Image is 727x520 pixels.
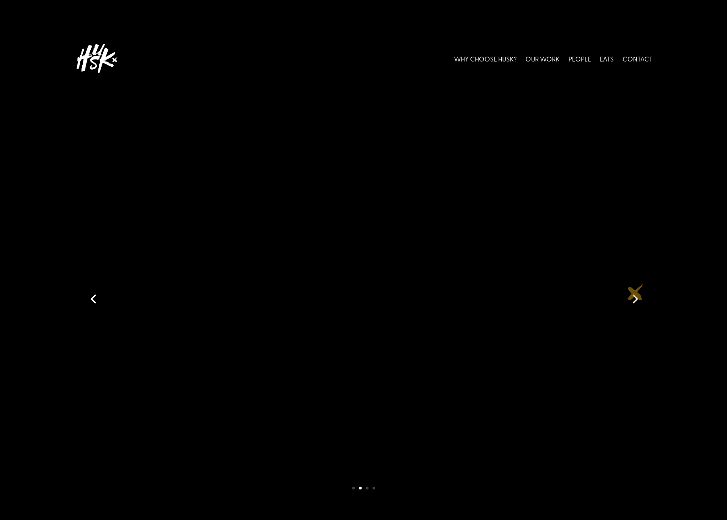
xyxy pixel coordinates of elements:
[600,41,614,76] a: EATS
[568,41,591,76] a: PEOPLE
[525,41,560,76] a: OUR WORK
[352,487,355,489] a: 1
[373,487,375,489] a: 4
[75,41,119,76] img: Husk logo
[359,487,362,489] a: 2
[454,41,517,76] a: WHY CHOOSE HUSK?
[366,487,369,489] a: 3
[623,41,653,76] a: CONTACT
